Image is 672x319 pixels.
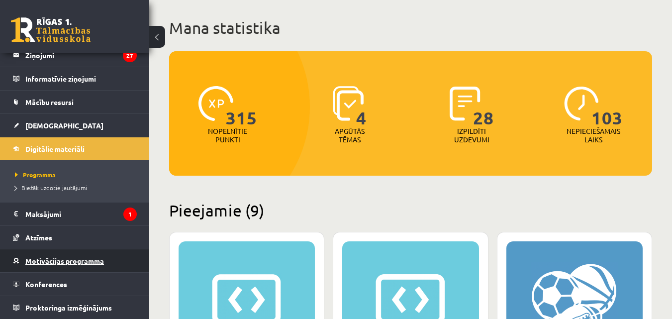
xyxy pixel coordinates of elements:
[25,144,85,153] span: Digitālie materiāli
[13,67,137,90] a: Informatīvie ziņojumi
[13,91,137,113] a: Mācību resursi
[591,86,623,127] span: 103
[564,86,599,121] img: icon-clock-7be60019b62300814b6bd22b8e044499b485619524d84068768e800edab66f18.svg
[123,208,137,221] i: 1
[452,127,491,144] p: Izpildīti uzdevumi
[226,86,257,127] span: 315
[13,226,137,249] a: Atzīmes
[123,49,137,62] i: 27
[169,18,652,38] h1: Mana statistika
[169,201,652,220] h2: Pieejamie (9)
[13,203,137,225] a: Maksājumi1
[15,184,87,192] span: Biežāk uzdotie jautājumi
[25,98,74,106] span: Mācību resursi
[13,137,137,160] a: Digitālie materiāli
[473,86,494,127] span: 28
[13,249,137,272] a: Motivācijas programma
[333,86,364,121] img: icon-learned-topics-4a711ccc23c960034f471b6e78daf4a3bad4a20eaf4de84257b87e66633f6470.svg
[25,233,52,242] span: Atzīmes
[450,86,480,121] img: icon-completed-tasks-ad58ae20a441b2904462921112bc710f1caf180af7a3daa7317a5a94f2d26646.svg
[13,296,137,319] a: Proktoringa izmēģinājums
[25,67,137,90] legend: Informatīvie ziņojumi
[15,183,139,192] a: Biežāk uzdotie jautājumi
[25,121,103,130] span: [DEMOGRAPHIC_DATA]
[15,171,56,179] span: Programma
[25,44,137,67] legend: Ziņojumi
[13,273,137,296] a: Konferences
[356,86,367,127] span: 4
[25,256,104,265] span: Motivācijas programma
[13,114,137,137] a: [DEMOGRAPHIC_DATA]
[198,86,233,121] img: icon-xp-0682a9bc20223a9ccc6f5883a126b849a74cddfe5390d2b41b4391c66f2066e7.svg
[25,280,67,289] span: Konferences
[25,303,112,312] span: Proktoringa izmēģinājums
[15,170,139,179] a: Programma
[208,127,247,144] p: Nopelnītie punkti
[330,127,369,144] p: Apgūtās tēmas
[567,127,620,144] p: Nepieciešamais laiks
[13,44,137,67] a: Ziņojumi27
[25,203,137,225] legend: Maksājumi
[11,17,91,42] a: Rīgas 1. Tālmācības vidusskola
